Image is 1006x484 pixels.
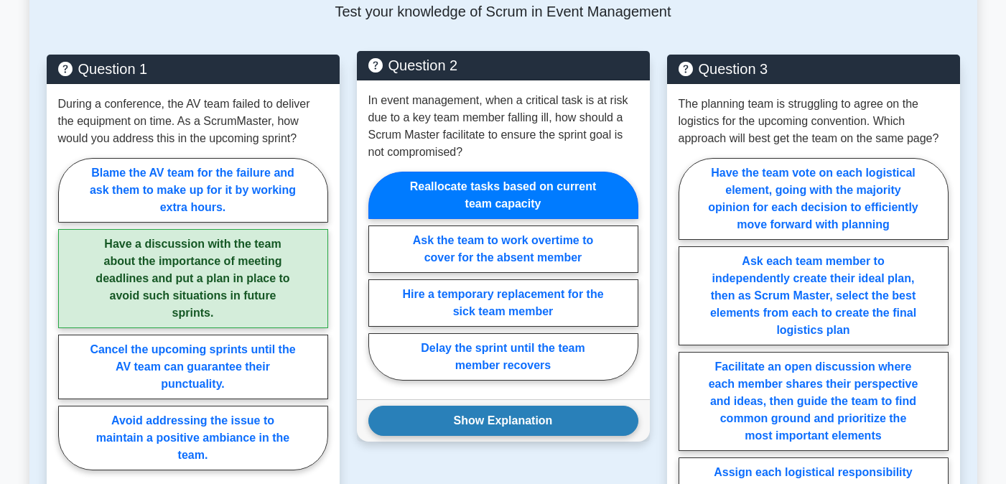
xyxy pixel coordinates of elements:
[368,333,638,381] label: Delay the sprint until the team member recovers
[368,279,638,327] label: Hire a temporary replacement for the sick team member
[58,335,328,399] label: Cancel the upcoming sprints until the AV team can guarantee their punctuality.
[58,60,328,78] h5: Question 1
[679,158,949,240] label: Have the team vote on each logistical element, going with the majority opinion for each decision ...
[368,172,638,219] label: Reallocate tasks based on current team capacity
[58,158,328,223] label: Blame the AV team for the failure and ask them to make up for it by working extra hours.
[368,92,638,161] p: In event management, when a critical task is at risk due to a key team member falling ill, how sh...
[58,229,328,328] label: Have a discussion with the team about the importance of meeting deadlines and put a plan in place...
[368,57,638,74] h5: Question 2
[679,352,949,451] label: Facilitate an open discussion where each member shares their perspective and ideas, then guide th...
[679,96,949,147] p: The planning team is struggling to agree on the logistics for the upcoming convention. Which appr...
[58,406,328,470] label: Avoid addressing the issue to maintain a positive ambiance in the team.
[368,225,638,273] label: Ask the team to work overtime to cover for the absent member
[47,3,960,20] p: Test your knowledge of Scrum in Event Management
[679,60,949,78] h5: Question 3
[679,246,949,345] label: Ask each team member to independently create their ideal plan, then as Scrum Master, select the b...
[368,406,638,436] button: Show Explanation
[58,96,328,147] p: During a conference, the AV team failed to deliver the equipment on time. As a ScrumMaster, how w...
